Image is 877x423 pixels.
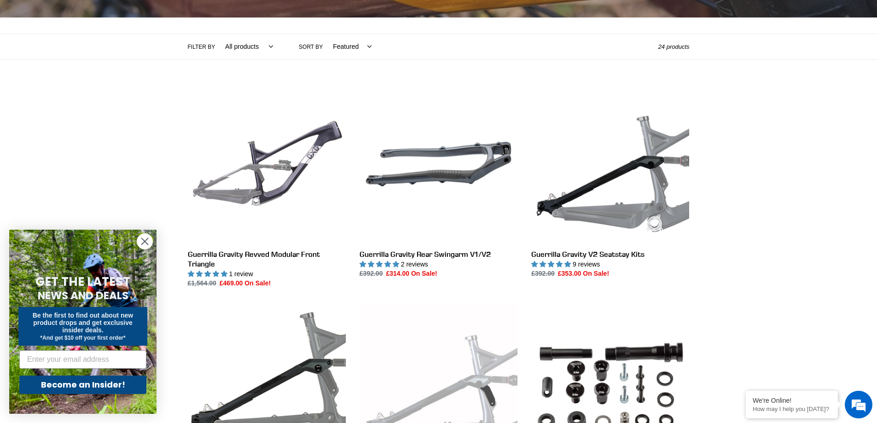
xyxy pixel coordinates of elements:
[33,312,134,334] span: Be the first to find out about new product drops and get exclusive insider deals.
[753,406,831,412] p: How may I help you today?
[40,335,125,341] span: *And get $10 off your first order*
[188,43,215,51] label: Filter by
[19,350,146,369] input: Enter your email address
[19,376,146,394] button: Become an Insider!
[35,273,130,290] span: GET THE LATEST
[658,43,690,50] span: 24 products
[137,233,153,249] button: Close dialog
[753,397,831,404] div: We're Online!
[299,43,323,51] label: Sort by
[38,288,128,303] span: NEWS AND DEALS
